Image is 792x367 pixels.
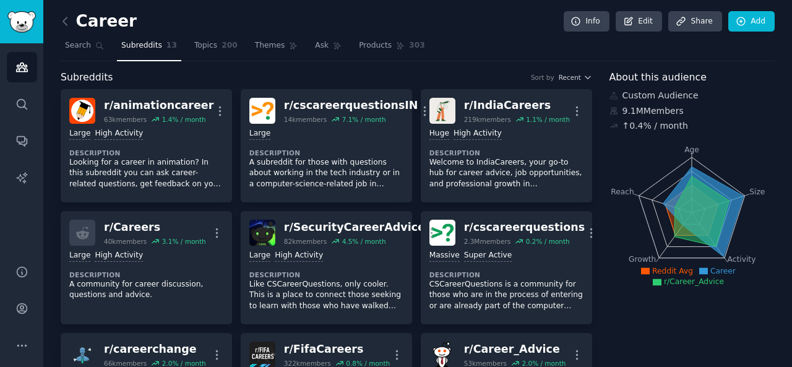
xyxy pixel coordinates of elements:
[531,73,554,82] div: Sort by
[284,342,390,357] div: r/ FifaCareers
[95,128,143,140] div: High Activity
[249,157,403,190] p: A subreddit for those with questions about working in the tech industry or in a computer-science-...
[668,11,721,32] a: Share
[7,11,36,33] img: GummySearch logo
[249,149,403,157] dt: Description
[249,279,403,312] p: Like CSCareerQuestions, only cooler. This is a place to connect those seeking to learn with those...
[564,11,609,32] a: Info
[749,187,765,196] tspan: Size
[464,237,511,246] div: 2.3M members
[727,255,755,264] tspan: Activity
[464,98,570,113] div: r/ IndiaCareers
[284,237,327,246] div: 82k members
[429,220,455,246] img: cscareerquestions
[61,89,232,202] a: animationcareerr/animationcareer63kmembers1.4% / monthLargeHigh ActivityDescriptionLooking for a ...
[251,36,303,61] a: Themes
[249,270,403,279] dt: Description
[611,187,634,196] tspan: Reach
[117,36,181,61] a: Subreddits13
[284,98,418,113] div: r/ cscareerquestionsIN
[222,40,238,51] span: 200
[464,220,585,235] div: r/ cscareerquestions
[429,250,460,262] div: Massive
[609,70,707,85] span: About this audience
[622,119,688,132] div: ↑ 0.4 % / month
[69,98,95,124] img: animationcareer
[429,98,455,124] img: IndiaCareers
[464,250,512,262] div: Super Active
[104,98,213,113] div: r/ animationcareer
[69,250,90,262] div: Large
[359,40,392,51] span: Products
[69,157,223,190] p: Looking for a career in animation? In this subreddit you can ask career-related questions, get fe...
[166,40,177,51] span: 13
[104,115,147,124] div: 63k members
[342,115,386,124] div: 7.1 % / month
[429,149,583,157] dt: Description
[559,73,592,82] button: Recent
[194,40,217,51] span: Topics
[61,12,137,32] h2: Career
[464,115,511,124] div: 219k members
[241,211,412,324] a: SecurityCareerAdvicer/SecurityCareerAdvice82kmembers4.5% / monthLargeHigh ActivityDescriptionLike...
[190,36,242,61] a: Topics200
[464,342,566,357] div: r/ Career_Advice
[61,36,108,61] a: Search
[609,89,775,102] div: Custom Audience
[454,128,502,140] div: High Activity
[421,89,592,202] a: IndiaCareersr/IndiaCareers219kmembers1.1% / monthHugeHigh ActivityDescriptionWelcome to IndiaCare...
[664,277,724,286] span: r/Career_Advice
[69,279,223,301] p: A community for career discussion, questions and advice.
[104,342,206,357] div: r/ careerchange
[409,40,425,51] span: 303
[69,149,223,157] dt: Description
[429,128,449,140] div: Huge
[104,220,206,235] div: r/ Careers
[652,267,693,275] span: Reddit Avg
[526,115,570,124] div: 1.1 % / month
[526,237,570,246] div: 0.2 % / month
[162,237,206,246] div: 3.1 % / month
[249,128,270,140] div: Large
[429,279,583,312] p: CSCareerQuestions is a community for those who are in the process of entering or are already part...
[629,255,656,264] tspan: Growth
[609,105,775,118] div: 9.1M Members
[241,89,412,202] a: cscareerquestionsINr/cscareerquestionsIN14kmembers7.1% / monthLargeDescriptionA subreddit for tho...
[728,11,775,32] a: Add
[249,220,275,246] img: SecurityCareerAdvice
[342,237,386,246] div: 4.5 % / month
[559,73,581,82] span: Recent
[421,211,592,324] a: cscareerquestionsr/cscareerquestions2.3Mmembers0.2% / monthMassiveSuper ActiveDescriptionCSCareer...
[429,270,583,279] dt: Description
[61,211,232,324] a: r/Careers40kmembers3.1% / monthLargeHigh ActivityDescriptionA community for career discussion, qu...
[616,11,662,32] a: Edit
[684,145,699,154] tspan: Age
[69,270,223,279] dt: Description
[61,70,113,85] span: Subreddits
[249,98,275,124] img: cscareerquestionsIN
[315,40,329,51] span: Ask
[104,237,147,246] div: 40k members
[311,36,346,61] a: Ask
[355,36,429,61] a: Products303
[710,267,736,275] span: Career
[284,115,327,124] div: 14k members
[69,128,90,140] div: Large
[162,115,206,124] div: 1.4 % / month
[121,40,162,51] span: Subreddits
[275,250,323,262] div: High Activity
[65,40,91,51] span: Search
[284,220,425,235] div: r/ SecurityCareerAdvice
[95,250,143,262] div: High Activity
[429,157,583,190] p: Welcome to IndiaCareers, your go-to hub for career advice, job opportunities, and professional gr...
[255,40,285,51] span: Themes
[249,250,270,262] div: Large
